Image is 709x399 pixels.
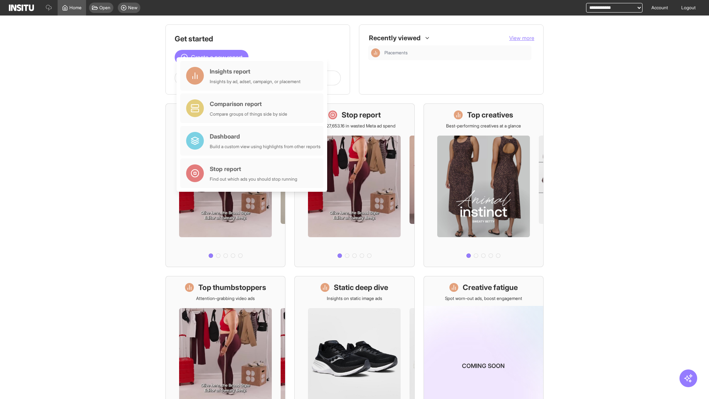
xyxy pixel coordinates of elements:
[210,111,287,117] div: Compare groups of things side by side
[99,5,110,11] span: Open
[327,296,382,301] p: Insights on static image ads
[384,50,408,56] span: Placements
[210,164,297,173] div: Stop report
[198,282,266,293] h1: Top thumbstoppers
[165,103,285,267] a: What's live nowSee all active ads instantly
[9,4,34,11] img: Logo
[424,103,544,267] a: Top creativesBest-performing creatives at a glance
[175,50,249,65] button: Create a new report
[342,110,381,120] h1: Stop report
[210,132,321,141] div: Dashboard
[196,296,255,301] p: Attention-grabbing video ads
[128,5,137,11] span: New
[210,99,287,108] div: Comparison report
[210,144,321,150] div: Build a custom view using highlights from other reports
[69,5,82,11] span: Home
[210,67,301,76] div: Insights report
[175,34,341,44] h1: Get started
[509,34,534,42] button: View more
[191,53,243,62] span: Create a new report
[210,176,297,182] div: Find out which ads you should stop running
[210,79,301,85] div: Insights by ad, adset, campaign, or placement
[294,103,414,267] a: Stop reportSave £27,653.16 in wasted Meta ad spend
[467,110,513,120] h1: Top creatives
[509,35,534,41] span: View more
[384,50,528,56] span: Placements
[371,48,380,57] div: Insights
[313,123,395,129] p: Save £27,653.16 in wasted Meta ad spend
[446,123,521,129] p: Best-performing creatives at a glance
[334,282,388,293] h1: Static deep dive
